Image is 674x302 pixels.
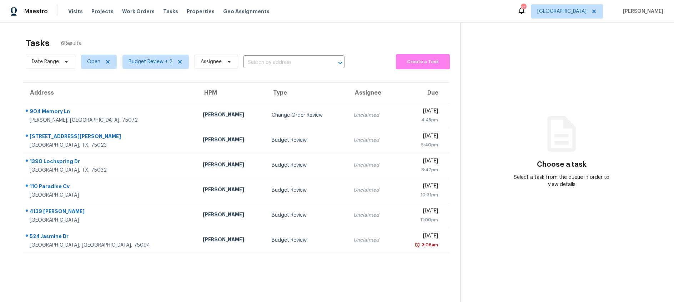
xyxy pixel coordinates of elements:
[396,83,449,103] th: Due
[61,40,81,47] span: 6 Results
[402,141,438,149] div: 5:40pm
[203,161,260,170] div: [PERSON_NAME]
[203,211,260,220] div: [PERSON_NAME]
[537,8,587,15] span: [GEOGRAPHIC_DATA]
[402,116,438,124] div: 4:45pm
[272,187,342,194] div: Budget Review
[30,192,191,199] div: [GEOGRAPHIC_DATA]
[272,137,342,144] div: Budget Review
[353,237,391,244] div: Unclaimed
[24,8,48,15] span: Maestro
[272,112,342,119] div: Change Order Review
[201,58,222,65] span: Assignee
[23,83,197,103] th: Address
[396,54,450,69] button: Create a Task
[420,241,438,248] div: 3:06am
[511,174,612,188] div: Select a task from the queue in order to view details
[402,166,438,173] div: 8:47pm
[620,8,663,15] span: [PERSON_NAME]
[353,212,391,219] div: Unclaimed
[353,162,391,169] div: Unclaimed
[197,83,266,103] th: HPM
[30,183,191,192] div: 110 Paradise Cv
[187,8,215,15] span: Properties
[521,4,526,11] div: 31
[399,58,446,66] span: Create a Task
[402,107,438,116] div: [DATE]
[402,216,438,223] div: 11:00pm
[353,137,391,144] div: Unclaimed
[348,83,396,103] th: Assignee
[243,57,325,68] input: Search by address
[272,162,342,169] div: Budget Review
[32,58,59,65] span: Date Range
[203,136,260,145] div: [PERSON_NAME]
[414,241,420,248] img: Overdue Alarm Icon
[203,186,260,195] div: [PERSON_NAME]
[223,8,270,15] span: Geo Assignments
[163,9,178,14] span: Tasks
[402,207,438,216] div: [DATE]
[26,40,50,47] h2: Tasks
[30,242,191,249] div: [GEOGRAPHIC_DATA], [GEOGRAPHIC_DATA], 75094
[402,232,438,241] div: [DATE]
[402,157,438,166] div: [DATE]
[122,8,155,15] span: Work Orders
[266,83,348,103] th: Type
[129,58,172,65] span: Budget Review + 2
[537,161,587,168] h3: Choose a task
[30,233,191,242] div: 524 Jasmine Dr
[30,133,191,142] div: [STREET_ADDRESS][PERSON_NAME]
[91,8,114,15] span: Projects
[353,112,391,119] div: Unclaimed
[68,8,83,15] span: Visits
[203,236,260,245] div: [PERSON_NAME]
[30,142,191,149] div: [GEOGRAPHIC_DATA], TX, 75023
[402,182,438,191] div: [DATE]
[30,167,191,174] div: [GEOGRAPHIC_DATA], TX, 75032
[402,132,438,141] div: [DATE]
[30,108,191,117] div: 904 Memory Ln
[335,58,345,68] button: Open
[30,158,191,167] div: 1390 Lochspring Dr
[203,111,260,120] div: [PERSON_NAME]
[402,191,438,198] div: 10:31pm
[30,208,191,217] div: 4139 [PERSON_NAME]
[87,58,100,65] span: Open
[272,237,342,244] div: Budget Review
[30,217,191,224] div: [GEOGRAPHIC_DATA]
[272,212,342,219] div: Budget Review
[30,117,191,124] div: [PERSON_NAME], [GEOGRAPHIC_DATA], 75072
[353,187,391,194] div: Unclaimed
